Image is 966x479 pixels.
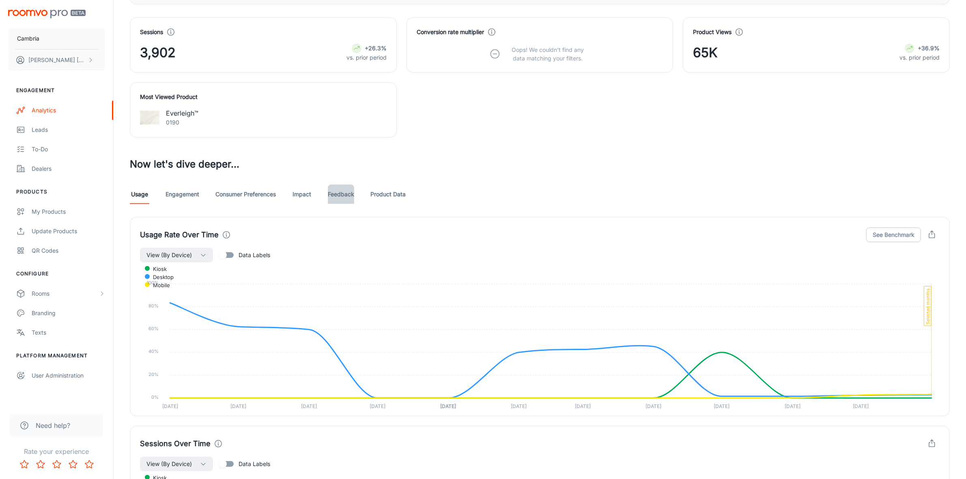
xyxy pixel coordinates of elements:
[28,56,86,64] p: [PERSON_NAME] [PERSON_NAME]
[140,248,213,262] button: View (By Device)
[148,348,159,354] tspan: 40%
[166,108,198,118] p: Everleigh™
[140,438,211,449] h4: Sessions Over Time
[151,394,159,400] tspan: 0%
[32,289,99,298] div: Rooms
[140,457,213,471] button: View (By Device)
[8,49,105,71] button: [PERSON_NAME] [PERSON_NAME]
[370,404,385,410] tspan: [DATE]
[239,251,270,260] span: Data Labels
[32,125,105,134] div: Leads
[292,185,312,204] a: Impact
[32,145,105,154] div: To-do
[32,106,105,115] div: Analytics
[239,460,270,468] span: Data Labels
[36,421,70,430] span: Need help?
[853,404,869,410] tspan: [DATE]
[162,404,178,410] tspan: [DATE]
[146,250,192,260] span: View (By Device)
[147,265,167,273] span: kiosk
[899,53,940,62] p: vs. prior period
[440,404,456,410] tspan: [DATE]
[6,447,107,456] p: Rate your experience
[8,10,86,18] img: Roomvo PRO Beta
[147,280,159,286] tspan: 100%
[32,227,105,236] div: Update Products
[693,43,718,62] span: 65K
[16,456,32,473] button: Rate 1 star
[346,53,387,62] p: vs. prior period
[230,404,246,410] tspan: [DATE]
[148,326,159,331] tspan: 60%
[140,108,159,127] img: Everleigh™
[506,45,590,62] p: Oops! We couldn’t find any data matching your filters.
[301,404,317,410] tspan: [DATE]
[140,28,163,37] h4: Sessions
[328,185,354,204] a: Feedback
[785,404,800,410] tspan: [DATE]
[32,207,105,216] div: My Products
[215,185,276,204] a: Consumer Preferences
[417,28,484,37] h4: Conversion rate multiplier
[8,28,105,49] button: Cambria
[81,456,97,473] button: Rate 5 star
[32,328,105,337] div: Texts
[148,303,159,309] tspan: 80%
[166,185,199,204] a: Engagement
[32,164,105,173] div: Dealers
[714,404,730,410] tspan: [DATE]
[49,456,65,473] button: Rate 3 star
[65,456,81,473] button: Rate 4 star
[32,246,105,255] div: QR Codes
[166,118,198,127] p: 0190
[147,273,174,281] span: desktop
[130,185,149,204] a: Usage
[370,185,406,204] a: Product Data
[140,92,387,101] h4: Most Viewed Product
[32,371,105,380] div: User Administration
[918,45,940,52] strong: +36.9%
[130,157,950,172] h3: Now let's dive deeper...
[866,228,921,242] button: See Benchmark
[575,404,591,410] tspan: [DATE]
[148,372,159,377] tspan: 20%
[32,309,105,318] div: Branding
[140,43,176,62] span: 3,902
[32,456,49,473] button: Rate 2 star
[146,459,192,469] span: View (By Device)
[693,28,731,37] h4: Product Views
[645,404,661,410] tspan: [DATE]
[365,45,387,52] strong: +26.3%
[140,229,219,241] h4: Usage Rate Over Time
[511,404,527,410] tspan: [DATE]
[17,34,39,43] p: Cambria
